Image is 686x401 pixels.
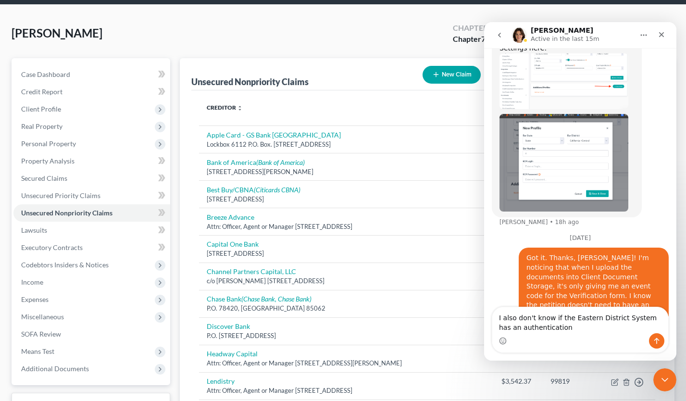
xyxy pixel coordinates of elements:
div: Chapter [453,34,488,45]
div: Lockbox 6112 P.O. Box. [STREET_ADDRESS] [207,140,486,149]
iframe: Intercom live chat [653,368,676,391]
a: Breeze Advance [207,213,254,221]
div: [STREET_ADDRESS] [207,195,486,204]
a: Headway Capital [207,350,258,358]
i: (Citicards CBNA) [254,186,300,194]
a: Property Analysis [13,152,170,170]
a: Creditor unfold_more [207,104,243,111]
span: Codebtors Insiders & Notices [21,261,109,269]
span: [PERSON_NAME] [12,26,102,40]
textarea: Message… [8,285,184,311]
div: Got it. Thanks, [PERSON_NAME]! I'm noticing that when I upload the documents into Client Document... [35,226,185,369]
span: Income [21,278,43,286]
div: P.O. 78420, [GEOGRAPHIC_DATA] 85062 [207,304,486,313]
span: 7 [481,34,486,43]
span: Unsecured Priority Claims [21,191,100,200]
span: Additional Documents [21,364,89,373]
a: Lawsuits [13,222,170,239]
div: Ani says… [8,226,185,380]
span: Lawsuits [21,226,47,234]
div: c/o [PERSON_NAME] [STREET_ADDRESS] [207,276,486,286]
a: Unsecured Priority Claims [13,187,170,204]
span: Case Dashboard [21,70,70,78]
span: Personal Property [21,139,76,148]
div: [STREET_ADDRESS][PERSON_NAME] [207,167,486,176]
span: Executory Contracts [21,243,83,251]
span: Expenses [21,295,49,303]
span: Client Profile [21,105,61,113]
span: Secured Claims [21,174,67,182]
a: Best Buy/CBNA(Citicards CBNA) [207,186,300,194]
button: Send a message… [165,311,180,326]
i: (Chase Bank, Chase Bank) [241,295,312,303]
a: Case Dashboard [13,66,170,83]
div: Attn: Officer, Agent or Manager [STREET_ADDRESS] [207,222,486,231]
span: SOFA Review [21,330,61,338]
a: Capital One Bank [207,240,259,248]
div: Unsecured Nonpriority Claims [191,76,309,88]
span: Miscellaneous [21,313,64,321]
a: Chase Bank(Chase Bank, Chase Bank) [207,295,312,303]
div: $3,542.37 [501,376,535,386]
div: 99819 [550,376,596,386]
a: SOFA Review [13,326,170,343]
span: Property Analysis [21,157,75,165]
a: Bank of America(Bank of America) [207,158,305,166]
button: Emoji picker [15,315,23,323]
span: Means Test [21,347,54,355]
iframe: Intercom live chat [484,22,676,361]
span: Unsecured Nonpriority Claims [21,209,112,217]
i: (Bank of America) [256,158,305,166]
div: Chapter [453,23,488,34]
div: Attn: Officer, Agent or Manager [STREET_ADDRESS][PERSON_NAME] [207,359,486,368]
a: Secured Claims [13,170,170,187]
div: [STREET_ADDRESS] [207,249,486,258]
a: Credit Report [13,83,170,100]
a: Channel Partners Capital, LLC [207,267,296,276]
a: Apple Card - GS Bank [GEOGRAPHIC_DATA] [207,131,341,139]
span: Real Property [21,122,62,130]
div: P.O. [STREET_ADDRESS] [207,331,486,340]
div: [PERSON_NAME] • 18h ago [15,197,95,203]
button: New Claim [423,66,481,84]
span: Credit Report [21,88,62,96]
a: Executory Contracts [13,239,170,256]
a: Lendistry [207,377,235,385]
i: unfold_more [237,105,243,111]
a: Unsecured Nonpriority Claims [13,204,170,222]
div: Got it. Thanks, [PERSON_NAME]! I'm noticing that when I upload the documents into Client Document... [42,231,177,363]
a: Discover Bank [207,322,250,330]
div: Attn: Officer, Agent or Manager [STREET_ADDRESS] [207,386,486,395]
div: [DATE] [8,213,185,226]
